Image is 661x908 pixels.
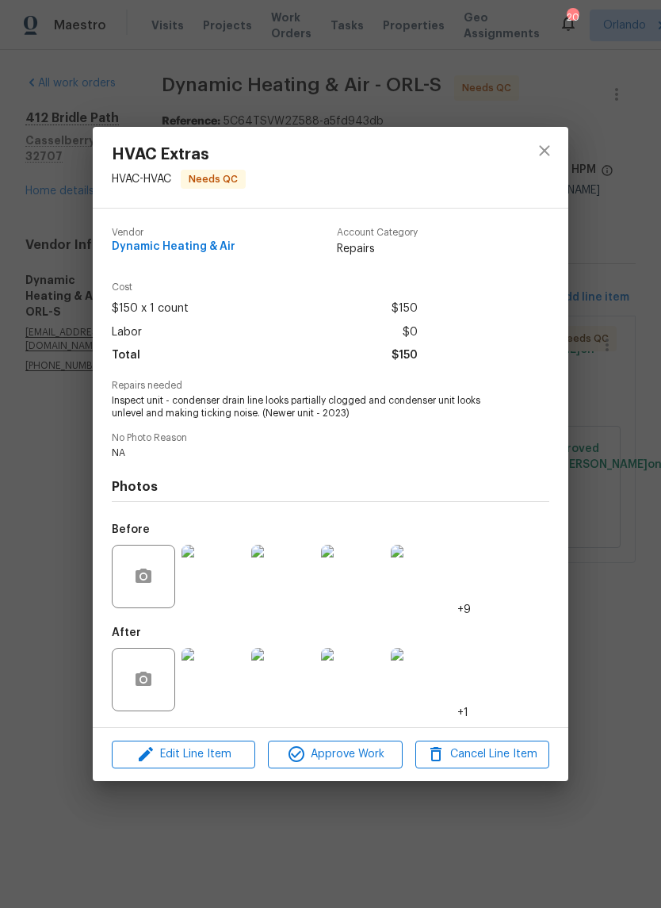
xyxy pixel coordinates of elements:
h5: Before [112,524,150,535]
span: +1 [457,705,468,721]
button: Edit Line Item [112,741,255,768]
button: Cancel Line Item [415,741,549,768]
span: $150 x 1 count [112,297,189,320]
button: Approve Work [268,741,402,768]
span: Labor [112,321,142,344]
span: Needs QC [182,171,244,187]
span: $0 [403,321,418,344]
span: HVAC - HVAC [112,174,171,185]
span: Inspect unit - condenser drain line looks partially clogged and condenser unit looks unlevel and ... [112,394,506,421]
span: Edit Line Item [117,745,250,764]
span: +9 [457,602,471,618]
span: Account Category [337,228,418,238]
button: close [525,132,564,170]
span: No Photo Reason [112,433,549,443]
span: HVAC Extras [112,146,246,163]
span: NA [112,446,506,460]
span: Repairs needed [112,381,549,391]
span: Total [112,344,140,367]
h5: After [112,627,141,638]
div: 20 [567,10,578,25]
span: Cost [112,282,418,293]
span: $150 [392,344,418,367]
span: Repairs [337,241,418,257]
span: Cancel Line Item [420,745,544,764]
span: Vendor [112,228,235,238]
span: Approve Work [273,745,397,764]
h4: Photos [112,479,549,495]
span: Dynamic Heating & Air [112,241,235,253]
span: $150 [392,297,418,320]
